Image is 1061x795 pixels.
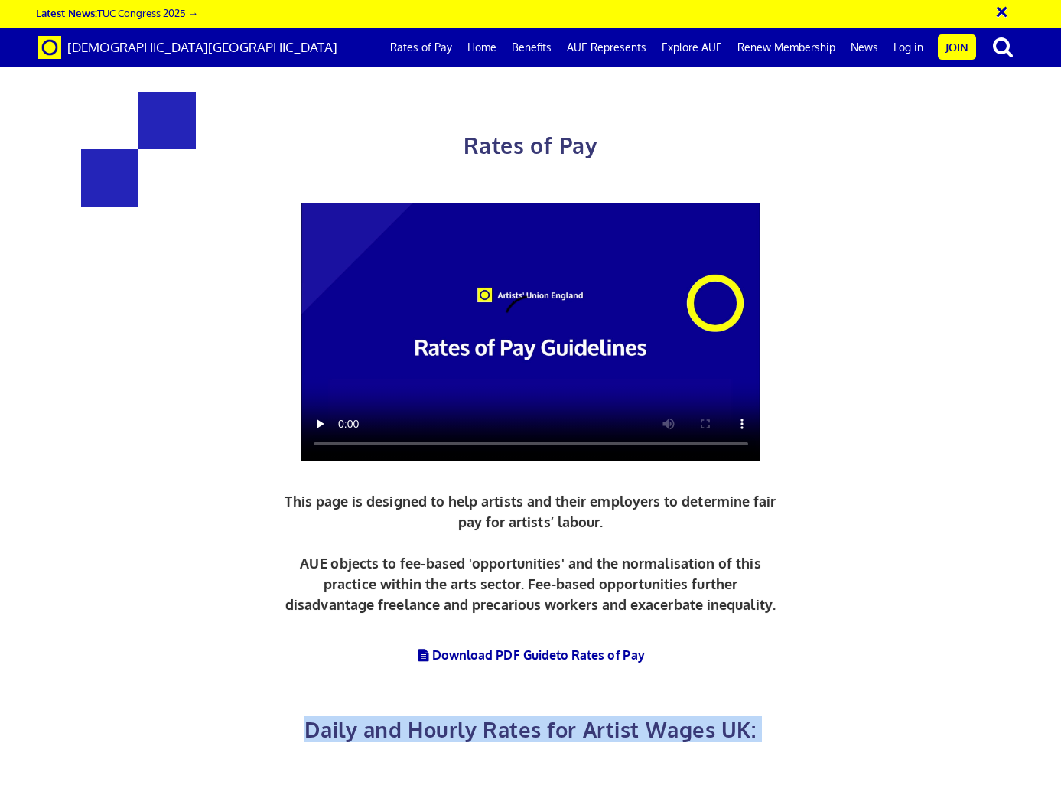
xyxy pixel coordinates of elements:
[938,34,976,60] a: Join
[730,28,843,67] a: Renew Membership
[382,28,460,67] a: Rates of Pay
[460,28,504,67] a: Home
[559,28,654,67] a: AUE Represents
[67,39,337,55] span: [DEMOGRAPHIC_DATA][GEOGRAPHIC_DATA]
[281,491,780,615] p: This page is designed to help artists and their employers to determine fair pay for artists’ labo...
[36,6,97,19] strong: Latest News:
[843,28,886,67] a: News
[36,6,198,19] a: Latest News:TUC Congress 2025 →
[886,28,931,67] a: Log in
[654,28,730,67] a: Explore AUE
[464,132,597,159] span: Rates of Pay
[27,28,349,67] a: Brand [DEMOGRAPHIC_DATA][GEOGRAPHIC_DATA]
[979,31,1027,63] button: search
[504,28,559,67] a: Benefits
[556,647,645,663] span: to Rates of Pay
[304,716,756,742] span: Daily and Hourly Rates for Artist Wages UK:
[416,647,645,663] a: Download PDF Guideto Rates of Pay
